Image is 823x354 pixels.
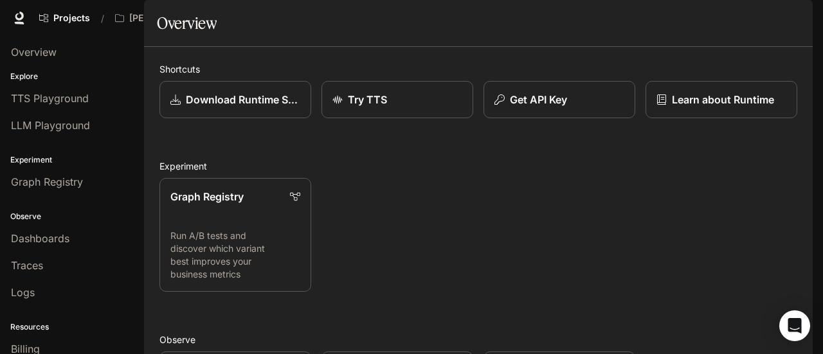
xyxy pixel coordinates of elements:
p: Try TTS [348,92,387,107]
button: All workspaces [109,5,221,31]
p: [PERSON_NAME] [129,13,201,24]
p: Learn about Runtime [672,92,774,107]
a: Graph RegistryRun A/B tests and discover which variant best improves your business metrics [159,178,311,292]
h2: Observe [159,333,797,346]
p: Get API Key [510,92,567,107]
h1: Overview [157,10,217,36]
div: / [96,12,109,25]
p: Run A/B tests and discover which variant best improves your business metrics [170,229,300,281]
p: Graph Registry [170,189,244,204]
div: Open Intercom Messenger [779,310,810,341]
a: Download Runtime SDK [159,81,311,118]
p: Download Runtime SDK [186,92,300,107]
h2: Shortcuts [159,62,797,76]
a: Try TTS [321,81,473,118]
button: Get API Key [484,81,635,118]
h2: Experiment [159,159,797,173]
span: Projects [53,13,90,24]
a: Learn about Runtime [646,81,797,118]
a: Go to projects [33,5,96,31]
